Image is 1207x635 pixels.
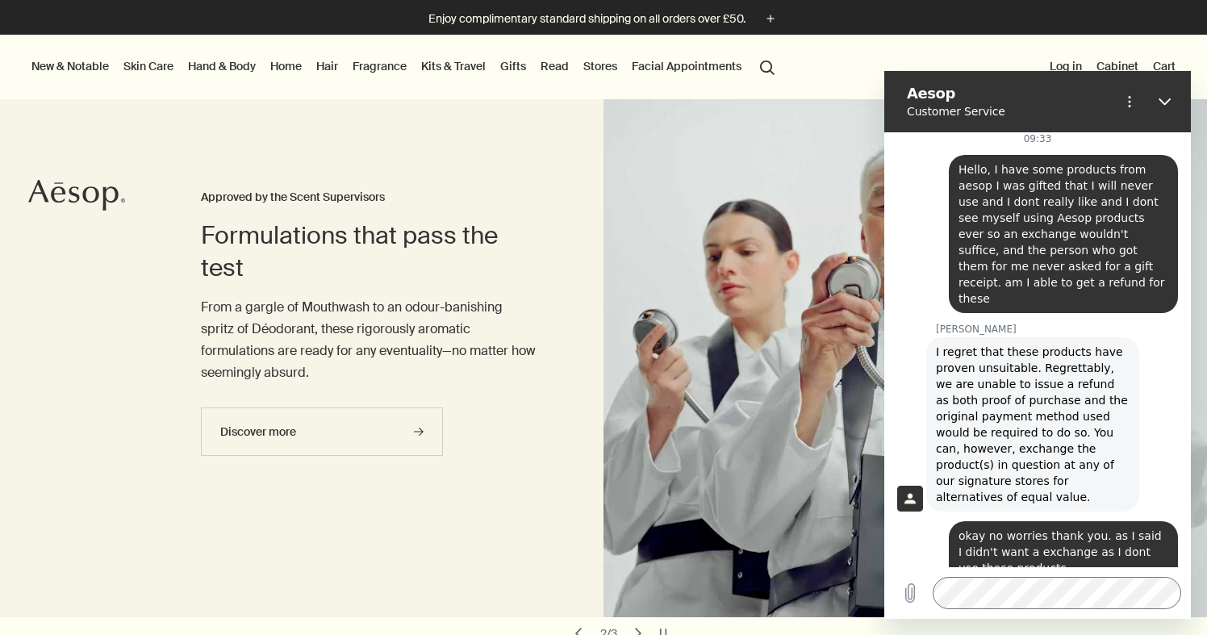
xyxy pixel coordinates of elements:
a: Cabinet [1093,56,1142,77]
a: Hair [313,56,341,77]
button: Cart [1150,56,1179,77]
button: Log in [1046,56,1085,77]
h2: Formulations that pass the test [201,219,539,284]
button: Enjoy complimentary standard shipping on all orders over £50. [428,10,779,28]
button: New & Notable [28,56,112,77]
a: Hand & Body [185,56,259,77]
a: Kits & Travel [418,56,489,77]
a: Home [267,56,305,77]
a: Skin Care [120,56,177,77]
a: Aesop [28,179,125,215]
nav: primary [28,35,782,99]
iframe: Messaging window [884,71,1191,619]
a: Fragrance [349,56,410,77]
button: Stores [580,56,620,77]
p: Enjoy complimentary standard shipping on all orders over £50. [428,10,745,27]
h3: Approved by the Scent Supervisors [201,188,539,207]
a: Read [537,56,572,77]
nav: supplementary [1046,35,1179,99]
a: Discover more [201,407,443,456]
button: Open search [753,51,782,81]
p: From a gargle of Mouthwash to an odour-banishing spritz of Déodorant, these rigorously aromatic f... [201,296,539,384]
svg: Aesop [28,179,125,211]
a: Gifts [497,56,529,77]
a: Three scent supervisors put the pragmatic formulations to the test [603,99,1207,617]
a: Facial Appointments [629,56,745,77]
